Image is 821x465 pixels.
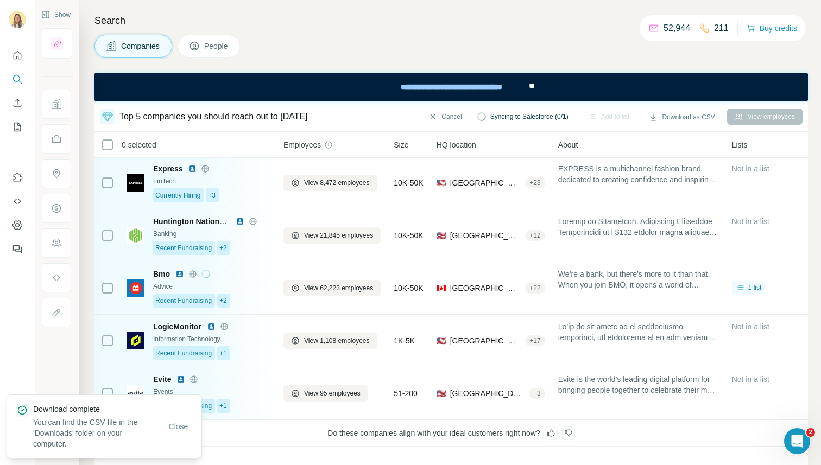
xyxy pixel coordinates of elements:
button: View 1,108 employees [283,333,377,349]
div: Advice [153,282,270,291]
span: Syncing to Salesforce (0/1) [490,112,569,122]
div: + 12 [525,231,545,240]
button: View 62,223 employees [283,280,381,296]
button: Buy credits [747,21,797,36]
span: EXPRESS is a multichannel fashion brand dedicated to creating confidence and inspiring self-expre... [558,163,719,185]
iframe: Banner [94,73,808,101]
img: Avatar [9,11,26,28]
span: Not in a list [732,217,769,226]
span: Not in a list [732,322,769,331]
span: About [558,139,578,150]
span: Express [153,163,182,174]
span: 1 list [748,283,762,292]
button: View 95 employees [283,385,368,402]
span: +1 [219,401,227,411]
img: Logo of Express [127,174,144,192]
span: Lo’ip do sit ametc ad el seddoeiusmo temporinci, utl etdolorema al en adm veniam qu no. Exercitat... [558,321,719,343]
img: LinkedIn logo [236,217,244,226]
span: View 62,223 employees [304,283,373,293]
button: My lists [9,117,26,137]
span: Size [394,139,408,150]
span: 10K-50K [394,177,423,188]
span: 1K-5K [394,335,415,346]
button: Show [34,7,78,23]
img: LinkedIn logo [175,270,184,278]
button: Cancel [421,109,469,125]
span: Loremip do Sitametcon. Adipiscing Elitseddoe Temporincidi ut l $132 etdolor magna aliquaen admi v... [558,216,719,238]
img: Logo of Evite [127,385,144,402]
span: 0 selected [122,139,156,150]
span: View 8,472 employees [304,178,370,188]
span: Huntington National Bank [153,217,247,226]
span: 🇨🇦 [437,283,446,294]
p: 211 [714,22,729,35]
img: Logo of Huntington National Bank [127,227,144,244]
button: Enrich CSV [9,93,26,113]
span: [GEOGRAPHIC_DATA] [450,230,521,241]
div: + 22 [525,283,545,293]
span: [GEOGRAPHIC_DATA], [GEOGRAPHIC_DATA] [450,283,521,294]
div: Top 5 companies you should reach out to [DATE] [119,110,308,123]
span: Not in a list [732,375,769,384]
span: 2 [806,428,815,437]
p: 52,944 [664,22,690,35]
div: Information Technology [153,334,270,344]
span: 🇺🇸 [437,388,446,399]
span: LogicMonitor [153,321,201,332]
div: + 17 [525,336,545,346]
span: 51-200 [394,388,418,399]
span: Currently Hiring [155,190,200,200]
img: LinkedIn logo [188,164,197,173]
button: Quick start [9,46,26,65]
span: +2 [219,243,227,253]
button: Use Surfe API [9,192,26,211]
span: Recent Fundraising [155,348,212,358]
button: Search [9,69,26,89]
span: Evite [153,374,171,385]
span: 🇺🇸 [437,335,446,346]
span: 10K-50K [394,230,423,241]
img: Logo of LogicMonitor [127,332,144,349]
span: +3 [208,190,216,200]
p: You can find the CSV file in the 'Downloads' folder on your computer. [33,417,155,449]
div: Do these companies align with your ideal customers right now? [94,420,808,447]
iframe: Intercom live chat [784,428,810,454]
img: LinkedIn logo [207,322,216,331]
span: View 95 employees [304,388,361,398]
span: [GEOGRAPHIC_DATA], [US_STATE] [450,335,521,346]
button: View 8,472 employees [283,175,377,191]
span: [GEOGRAPHIC_DATA], [US_STATE] [450,388,525,399]
div: + 3 [529,388,545,398]
span: Recent Fundraising [155,296,212,305]
span: +2 [219,296,227,305]
span: Close [169,421,188,432]
div: Banking [153,229,270,239]
button: Feedback [9,239,26,259]
span: View 1,108 employees [304,336,370,346]
span: Companies [121,41,161,52]
span: Recent Fundraising [155,243,212,253]
h4: Search [94,13,808,28]
span: 🇺🇸 [437,177,446,188]
span: We’re a bank, but there’s more to it than that. ​ When you join BMO, it opens a world of opportun... [558,269,719,290]
button: Use Surfe on LinkedIn [9,168,26,187]
span: Lists [732,139,748,150]
span: 10K-50K [394,283,423,294]
div: Events [153,387,270,397]
span: People [204,41,229,52]
button: View 21,845 employees [283,227,381,244]
span: [GEOGRAPHIC_DATA], [US_STATE] [450,177,521,188]
img: Logo of Bmo [127,279,144,297]
span: Not in a list [732,164,769,173]
div: FinTech [153,176,270,186]
button: Download as CSV [641,109,722,125]
span: +1 [219,348,227,358]
span: View 21,845 employees [304,231,373,240]
span: HQ location [437,139,476,150]
button: Dashboard [9,215,26,235]
span: 🇺🇸 [437,230,446,241]
p: Download complete [33,404,155,415]
button: Close [161,417,196,436]
img: LinkedIn logo [176,375,185,384]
